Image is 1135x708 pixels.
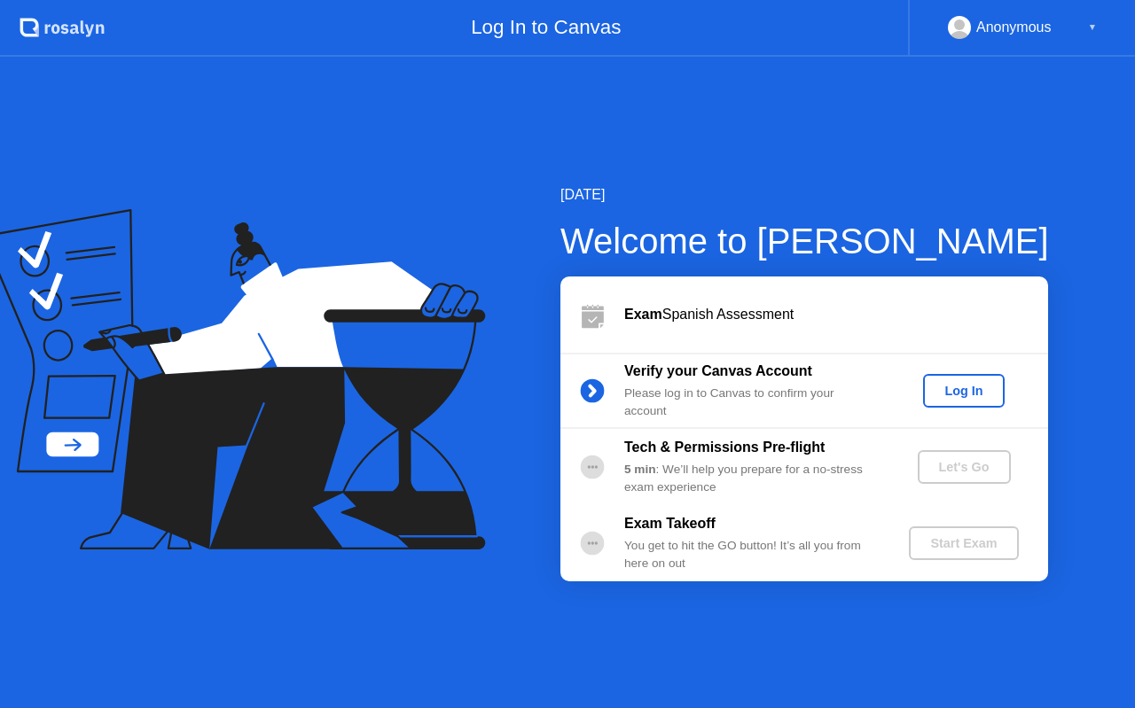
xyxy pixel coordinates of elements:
[916,536,1011,550] div: Start Exam
[560,214,1049,268] div: Welcome to [PERSON_NAME]
[560,184,1049,206] div: [DATE]
[624,516,716,531] b: Exam Takeoff
[624,304,1048,325] div: Spanish Assessment
[624,440,825,455] b: Tech & Permissions Pre-flight
[930,384,997,398] div: Log In
[909,526,1018,560] button: Start Exam
[624,537,880,573] div: You get to hit the GO button! It’s all you from here on out
[624,363,812,378] b: Verify your Canvas Account
[918,450,1011,484] button: Let's Go
[976,16,1052,39] div: Anonymous
[925,460,1004,474] div: Let's Go
[923,374,1004,408] button: Log In
[624,463,656,476] b: 5 min
[1088,16,1097,39] div: ▼
[624,385,880,421] div: Please log in to Canvas to confirm your account
[624,307,662,322] b: Exam
[624,461,880,497] div: : We’ll help you prepare for a no-stress exam experience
